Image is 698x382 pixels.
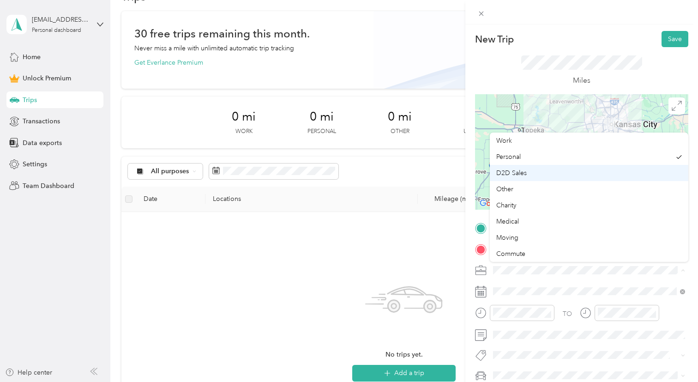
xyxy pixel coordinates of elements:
[477,198,508,210] img: Google
[573,75,590,86] p: Miles
[496,153,521,161] span: Personal
[496,185,513,193] span: Other
[496,169,527,177] span: D2D Sales
[496,201,517,209] span: Charity
[475,33,514,46] p: New Trip
[563,309,572,319] div: TO
[496,250,525,258] span: Commute
[646,330,698,382] iframe: Everlance-gr Chat Button Frame
[496,218,519,225] span: Medical
[477,198,508,210] a: Open this area in Google Maps (opens a new window)
[662,31,688,47] button: Save
[496,137,512,145] span: Work
[496,234,518,242] span: Moving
